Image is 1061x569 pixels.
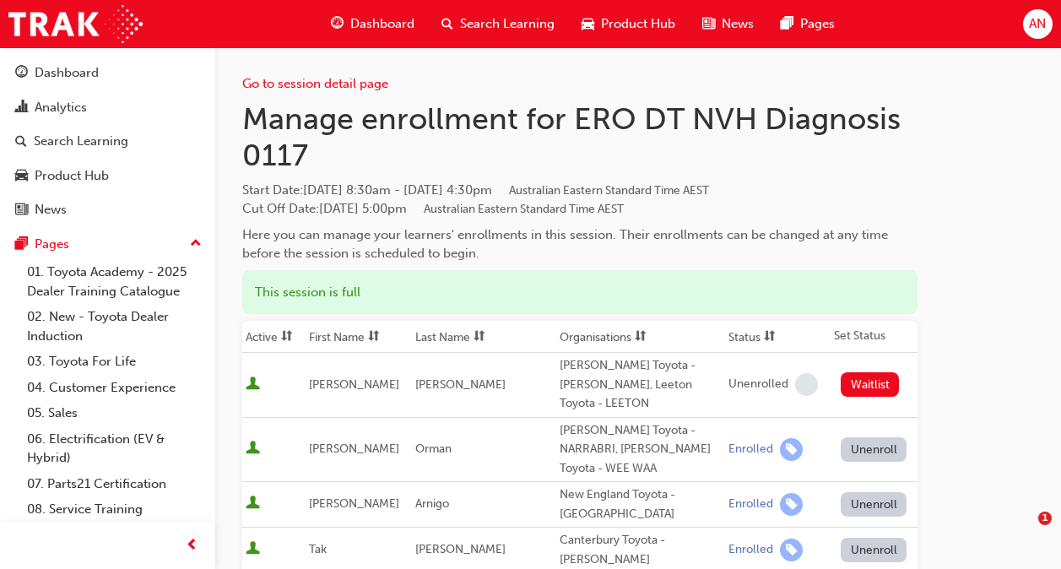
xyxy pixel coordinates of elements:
[317,7,428,41] a: guage-iconDashboard
[460,14,555,34] span: Search Learning
[781,14,793,35] span: pages-icon
[780,493,803,516] span: learningRecordVerb_ENROLL-icon
[15,203,28,218] span: news-icon
[560,421,722,479] div: [PERSON_NAME] Toyota - NARRABRI, [PERSON_NAME] Toyota - WEE WAA
[725,321,831,353] th: Toggle SortBy
[303,182,709,198] span: [DATE] 8:30am - [DATE] 4:30pm
[20,496,208,523] a: 08. Service Training
[306,321,412,353] th: Toggle SortBy
[20,304,208,349] a: 02. New - Toyota Dealer Induction
[728,542,773,558] div: Enrolled
[635,330,647,344] span: sorting-icon
[7,229,208,260] button: Pages
[831,321,918,353] th: Set Status
[728,496,773,512] div: Enrolled
[560,356,722,414] div: [PERSON_NAME] Toyota - [PERSON_NAME], Leeton Toyota - LEETON
[7,194,208,225] a: News
[242,321,306,353] th: Toggle SortBy
[1029,14,1046,34] span: AN
[242,225,918,263] div: Here you can manage your learners' enrollments in this session. Their enrollments can be changed ...
[780,438,803,461] span: learningRecordVerb_ENROLL-icon
[20,426,208,471] a: 06. Electrification (EV & Hybrid)
[35,98,87,117] div: Analytics
[841,437,907,462] button: Unenroll
[309,542,327,556] span: Tak
[568,7,689,41] a: car-iconProduct Hub
[331,14,344,35] span: guage-icon
[702,14,715,35] span: news-icon
[7,126,208,157] a: Search Learning
[246,496,260,512] span: User is active
[20,400,208,426] a: 05. Sales
[35,166,109,186] div: Product Hub
[689,7,767,41] a: news-iconNews
[841,372,899,397] button: Waitlist
[190,233,202,255] span: up-icon
[15,237,28,252] span: pages-icon
[795,373,818,396] span: learningRecordVerb_NONE-icon
[15,134,27,149] span: search-icon
[767,7,848,41] a: pages-iconPages
[20,259,208,304] a: 01. Toyota Academy - 2025 Dealer Training Catalogue
[20,349,208,375] a: 03. Toyota For Life
[242,201,624,216] span: Cut Off Date : [DATE] 5:00pm
[601,14,675,34] span: Product Hub
[35,63,99,83] div: Dashboard
[350,14,414,34] span: Dashboard
[560,531,722,569] div: Canterbury Toyota - [PERSON_NAME]
[242,270,918,315] div: This session is full
[309,442,399,456] span: [PERSON_NAME]
[246,441,260,458] span: User is active
[728,442,773,458] div: Enrolled
[7,57,208,89] a: Dashboard
[1023,9,1053,39] button: AN
[242,76,388,91] a: Go to session detail page
[186,535,198,556] span: prev-icon
[35,235,69,254] div: Pages
[242,100,918,174] h1: Manage enrollment for ERO DT NVH Diagnosis 0117
[560,485,722,523] div: New England Toyota - [GEOGRAPHIC_DATA]
[7,54,208,229] button: DashboardAnalyticsSearch LearningProduct HubNews
[309,377,399,392] span: [PERSON_NAME]
[8,5,143,43] img: Trak
[368,330,380,344] span: sorting-icon
[309,496,399,511] span: [PERSON_NAME]
[20,375,208,401] a: 04. Customer Experience
[35,200,67,219] div: News
[15,169,28,184] span: car-icon
[841,492,907,517] button: Unenroll
[722,14,754,34] span: News
[764,330,776,344] span: sorting-icon
[412,321,556,353] th: Toggle SortBy
[242,181,918,200] span: Start Date :
[780,539,803,561] span: learningRecordVerb_ENROLL-icon
[415,442,452,456] span: Orman
[281,330,293,344] span: sorting-icon
[246,541,260,558] span: User is active
[20,471,208,497] a: 07. Parts21 Certification
[556,321,725,353] th: Toggle SortBy
[415,542,506,556] span: [PERSON_NAME]
[509,183,709,198] span: Australian Eastern Standard Time AEST
[441,14,453,35] span: search-icon
[7,160,208,192] a: Product Hub
[7,92,208,123] a: Analytics
[424,202,624,216] span: Australian Eastern Standard Time AEST
[415,496,449,511] span: Arnigo
[15,66,28,81] span: guage-icon
[474,330,485,344] span: sorting-icon
[34,132,128,151] div: Search Learning
[1038,512,1052,525] span: 1
[15,100,28,116] span: chart-icon
[246,377,260,393] span: User is active
[800,14,835,34] span: Pages
[841,538,907,562] button: Unenroll
[728,377,788,393] div: Unenrolled
[1004,512,1044,552] iframe: Intercom live chat
[582,14,594,35] span: car-icon
[428,7,568,41] a: search-iconSearch Learning
[415,377,506,392] span: [PERSON_NAME]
